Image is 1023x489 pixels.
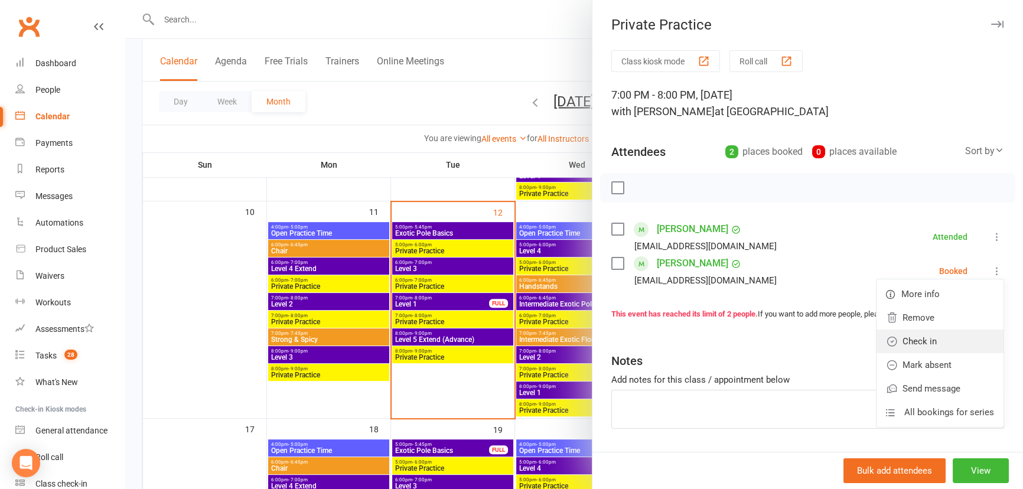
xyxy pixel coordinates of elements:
[15,418,125,444] a: General attendance kiosk mode
[12,449,40,477] div: Open Intercom Messenger
[611,373,1004,387] div: Add notes for this class / appointment below
[939,267,967,275] div: Booked
[35,85,60,94] div: People
[35,479,87,488] div: Class check-in
[611,87,1004,120] div: 7:00 PM - 8:00 PM, [DATE]
[933,233,967,241] div: Attended
[611,50,720,72] button: Class kiosk mode
[14,12,44,41] a: Clubworx
[35,426,107,435] div: General attendance
[657,254,728,273] a: [PERSON_NAME]
[15,210,125,236] a: Automations
[634,239,777,254] div: [EMAIL_ADDRESS][DOMAIN_NAME]
[877,282,1004,306] a: More info
[725,144,803,160] div: places booked
[715,105,829,118] span: at [GEOGRAPHIC_DATA]
[965,144,1004,159] div: Sort by
[15,50,125,77] a: Dashboard
[35,324,94,334] div: Assessments
[15,263,125,289] a: Waivers
[725,145,738,158] div: 2
[15,343,125,369] a: Tasks 28
[592,17,1023,33] div: Private Practice
[877,330,1004,353] a: Check in
[35,58,76,68] div: Dashboard
[35,271,64,281] div: Waivers
[35,165,64,174] div: Reports
[35,351,57,360] div: Tasks
[877,377,1004,400] a: Send message
[35,244,86,254] div: Product Sales
[15,183,125,210] a: Messages
[35,112,70,121] div: Calendar
[15,77,125,103] a: People
[35,191,73,201] div: Messages
[611,144,666,160] div: Attendees
[611,309,758,318] strong: This event has reached its limit of 2 people.
[953,458,1009,483] button: View
[634,273,777,288] div: [EMAIL_ADDRESS][DOMAIN_NAME]
[901,287,940,301] span: More info
[15,130,125,157] a: Payments
[35,138,73,148] div: Payments
[611,308,1004,321] div: If you want to add more people, please remove 1 or more attendees.
[877,306,1004,330] a: Remove
[611,105,715,118] span: with [PERSON_NAME]
[15,316,125,343] a: Assessments
[35,298,71,307] div: Workouts
[35,218,83,227] div: Automations
[657,220,728,239] a: [PERSON_NAME]
[64,350,77,360] span: 28
[15,369,125,396] a: What's New
[812,145,825,158] div: 0
[611,353,643,369] div: Notes
[877,400,1004,424] a: All bookings for series
[15,289,125,316] a: Workouts
[15,157,125,183] a: Reports
[729,50,803,72] button: Roll call
[15,103,125,130] a: Calendar
[15,444,125,471] a: Roll call
[35,452,63,462] div: Roll call
[843,458,946,483] button: Bulk add attendees
[15,236,125,263] a: Product Sales
[35,377,78,387] div: What's New
[904,405,994,419] span: All bookings for series
[877,353,1004,377] a: Mark absent
[812,144,897,160] div: places available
